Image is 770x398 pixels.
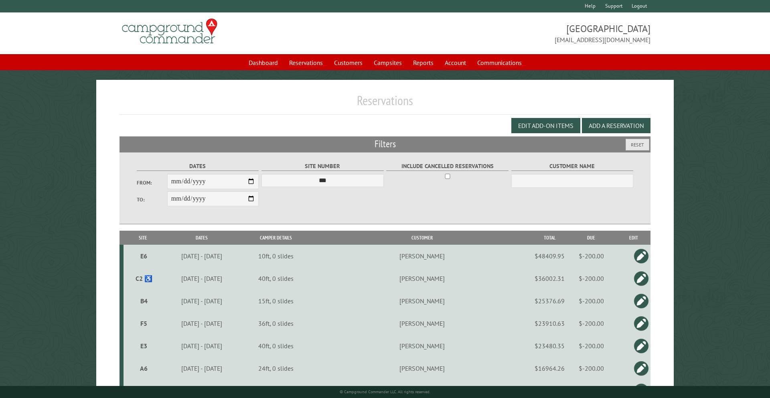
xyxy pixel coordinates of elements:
[127,364,161,372] div: A6
[386,162,509,171] label: Include Cancelled Reservations
[385,22,650,45] span: [GEOGRAPHIC_DATA] [EMAIL_ADDRESS][DOMAIN_NAME]
[533,245,566,267] td: $48409.95
[582,118,650,133] button: Add a Reservation
[127,297,161,305] div: B4
[241,357,310,380] td: 24ft, 0 slides
[533,267,566,290] td: $36002.31
[241,267,310,290] td: 40ft, 0 slides
[566,290,617,312] td: $-200.00
[120,136,651,152] h2: Filters
[284,55,328,70] a: Reservations
[120,93,651,115] h1: Reservations
[440,55,471,70] a: Account
[511,162,634,171] label: Customer Name
[164,297,240,305] div: [DATE] - [DATE]
[329,55,367,70] a: Customers
[164,364,240,372] div: [DATE] - [DATE]
[137,179,167,187] label: From:
[164,319,240,327] div: [DATE] - [DATE]
[533,290,566,312] td: $25376.69
[164,342,240,350] div: [DATE] - [DATE]
[162,231,242,245] th: Dates
[127,274,161,282] div: C2 ♿
[120,16,220,47] img: Campground Commander
[311,231,533,245] th: Customer
[127,319,161,327] div: F5
[311,312,533,335] td: [PERSON_NAME]
[533,335,566,357] td: $23480.35
[408,55,438,70] a: Reports
[241,335,310,357] td: 40ft, 0 slides
[566,267,617,290] td: $-200.00
[472,55,527,70] a: Communications
[137,196,167,203] label: To:
[566,231,617,245] th: Due
[511,118,580,133] button: Edit Add-on Items
[137,162,259,171] label: Dates
[164,252,240,260] div: [DATE] - [DATE]
[311,245,533,267] td: [PERSON_NAME]
[566,312,617,335] td: $-200.00
[566,335,617,357] td: $-200.00
[566,357,617,380] td: $-200.00
[124,231,162,245] th: Site
[617,231,651,245] th: Edit
[311,357,533,380] td: [PERSON_NAME]
[533,357,566,380] td: $16964.26
[566,245,617,267] td: $-200.00
[311,267,533,290] td: [PERSON_NAME]
[244,55,283,70] a: Dashboard
[164,274,240,282] div: [DATE] - [DATE]
[241,290,310,312] td: 15ft, 0 slides
[241,231,310,245] th: Camper Details
[533,312,566,335] td: $23910.63
[340,389,430,394] small: © Campground Commander LLC. All rights reserved.
[127,342,161,350] div: E3
[311,290,533,312] td: [PERSON_NAME]
[369,55,407,70] a: Campsites
[127,252,161,260] div: E6
[626,139,649,150] button: Reset
[533,231,566,245] th: Total
[261,162,384,171] label: Site Number
[241,245,310,267] td: 10ft, 0 slides
[241,312,310,335] td: 36ft, 0 slides
[311,335,533,357] td: [PERSON_NAME]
